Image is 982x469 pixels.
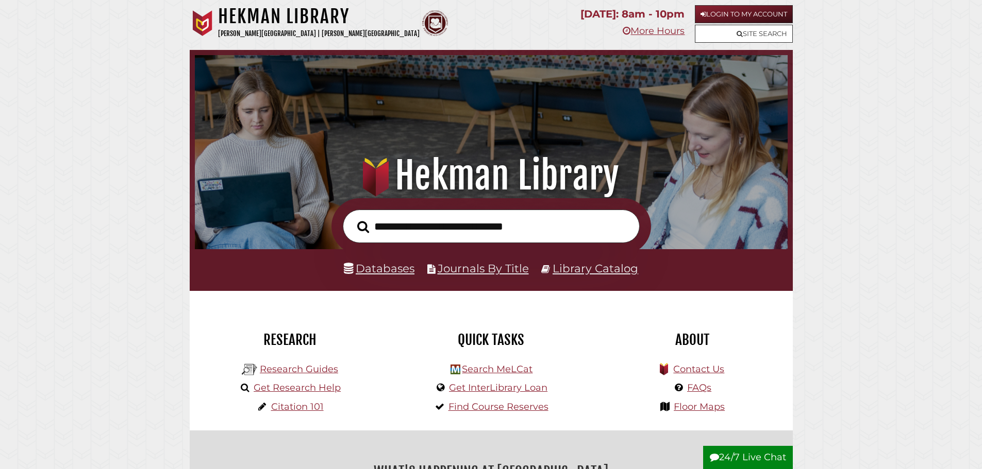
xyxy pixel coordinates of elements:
[438,262,529,275] a: Journals By Title
[687,382,711,393] a: FAQs
[271,401,324,412] a: Citation 101
[357,220,369,233] i: Search
[218,28,420,40] p: [PERSON_NAME][GEOGRAPHIC_DATA] | [PERSON_NAME][GEOGRAPHIC_DATA]
[451,364,460,374] img: Hekman Library Logo
[344,262,414,275] a: Databases
[190,10,215,36] img: Calvin University
[448,401,548,412] a: Find Course Reserves
[242,362,257,377] img: Hekman Library Logo
[398,331,584,349] h2: Quick Tasks
[209,153,773,198] h1: Hekman Library
[553,262,638,275] a: Library Catalog
[580,5,685,23] p: [DATE]: 8am - 10pm
[695,5,793,23] a: Login to My Account
[695,25,793,43] a: Site Search
[218,5,420,28] h1: Hekman Library
[623,25,685,37] a: More Hours
[260,363,338,375] a: Research Guides
[449,382,547,393] a: Get InterLibrary Loan
[462,363,532,375] a: Search MeLCat
[600,331,785,349] h2: About
[197,331,383,349] h2: Research
[673,363,724,375] a: Contact Us
[674,401,725,412] a: Floor Maps
[254,382,341,393] a: Get Research Help
[352,218,374,236] button: Search
[422,10,448,36] img: Calvin Theological Seminary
